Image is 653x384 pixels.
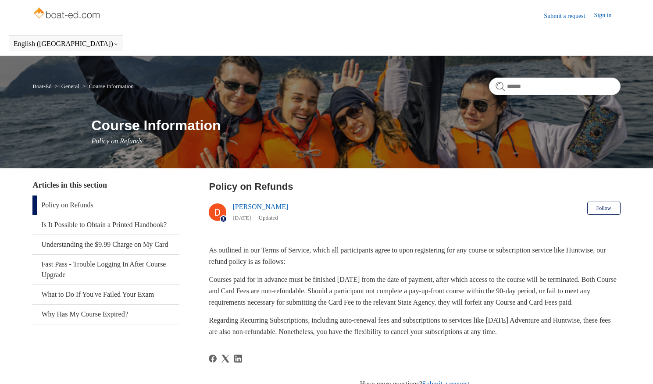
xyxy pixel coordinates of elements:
[594,11,620,21] a: Sign in
[221,355,229,363] a: X Corp
[91,137,142,145] span: Policy on Refunds
[14,40,118,48] button: English ([GEOGRAPHIC_DATA])
[209,355,217,363] svg: Share this page on Facebook
[624,355,646,377] div: Live chat
[209,315,620,337] p: Regarding Recurring Subscriptions, including auto-renewal fees and subscriptions to services like...
[32,83,53,89] li: Boat-Ed
[232,203,288,210] a: [PERSON_NAME]
[209,355,217,363] a: Facebook
[234,355,242,363] svg: Share this page on LinkedIn
[234,355,242,363] a: LinkedIn
[259,214,278,221] li: Updated
[32,215,179,235] a: Is It Possible to Obtain a Printed Handbook?
[81,83,134,89] li: Course Information
[232,214,251,221] time: 04/17/2024, 14:26
[91,115,620,136] h1: Course Information
[32,196,179,215] a: Policy on Refunds
[209,274,620,308] p: Courses paid for in advance must be finished [DATE] from the date of payment, after which access ...
[89,83,134,89] a: Course Information
[61,83,79,89] a: General
[32,285,179,304] a: What to Do If You've Failed Your Exam
[209,245,620,267] p: As outlined in our Terms of Service, which all participants agree to upon registering for any cou...
[544,11,594,21] a: Submit a request
[489,78,621,95] input: Search
[32,83,51,89] a: Boat-Ed
[32,181,107,189] span: Articles in this section
[32,5,102,23] img: Boat-Ed Help Center home page
[32,305,179,324] a: Why Has My Course Expired?
[32,235,179,254] a: Understanding the $9.99 Charge on My Card
[221,355,229,363] svg: Share this page on X Corp
[32,255,179,284] a: Fast Pass - Trouble Logging In After Course Upgrade
[53,83,81,89] li: General
[587,202,621,215] button: Follow Article
[209,179,620,194] h2: Policy on Refunds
